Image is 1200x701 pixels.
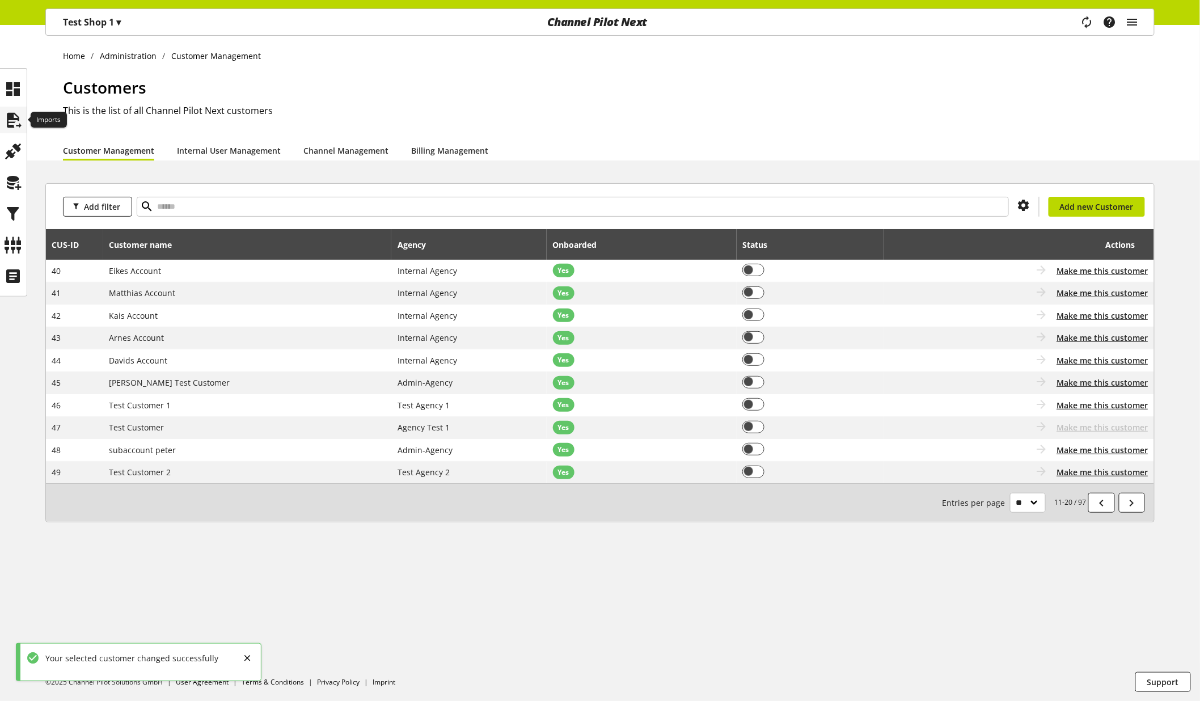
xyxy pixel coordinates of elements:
span: 40 [52,265,61,276]
button: Make me this customer [1057,332,1148,344]
button: Support [1135,672,1191,692]
span: 47 [52,422,61,433]
button: Make me this customer [1057,287,1148,299]
span: Eikes Account [109,265,162,276]
span: Admin-Agency [398,377,453,388]
span: Yes [558,355,569,365]
span: Internal Agency [398,310,457,321]
span: Add filter [84,201,120,213]
span: Yes [558,333,569,343]
a: Customer Management [63,145,154,157]
span: Support [1147,676,1179,688]
span: Admin-Agency [398,445,453,455]
div: Your selected customer changed successfully [40,652,218,664]
span: Test Agency 2 [398,467,450,478]
span: Yes [558,378,569,388]
span: 48 [52,445,61,455]
a: Imprint [373,677,395,687]
a: Privacy Policy [317,677,360,687]
a: User Agreement [176,677,229,687]
button: Add filter [63,197,132,217]
span: Internal Agency [398,355,457,366]
span: 44 [52,355,61,366]
span: Entries per page [943,497,1010,509]
div: Actions [890,233,1135,256]
a: Billing Management [411,145,488,157]
span: ▾ [116,16,121,28]
span: Yes [558,288,569,298]
div: Onboarded [553,239,609,251]
span: subaccount peter [109,445,176,455]
span: Test Agency 1 [398,400,450,411]
span: Internal Agency [398,288,457,298]
span: [PERSON_NAME] Test Customer [109,377,230,388]
button: Make me this customer [1057,444,1148,456]
span: Test Customer 2 [109,467,171,478]
span: Internal Agency [398,332,457,343]
button: Make me this customer [1057,377,1148,388]
div: Status [742,239,779,251]
span: Davids Account [109,355,168,366]
button: Make me this customer [1057,399,1148,411]
button: Make me this customer [1057,354,1148,366]
nav: main navigation [45,9,1155,36]
a: Internal User Management [177,145,281,157]
span: Yes [558,423,569,433]
button: Make me this customer [1057,310,1148,322]
span: Yes [558,467,569,478]
a: Terms & Conditions [242,677,304,687]
span: Arnes Account [109,332,164,343]
span: Yes [558,445,569,455]
div: Agency [398,239,437,251]
a: Home [63,50,91,62]
div: Imports [31,112,67,128]
span: 43 [52,332,61,343]
span: Add new Customer [1060,201,1134,213]
button: Make me this customer [1057,265,1148,277]
span: 45 [52,377,61,388]
span: 41 [52,288,61,298]
small: 11-20 / 97 [943,493,1087,513]
span: Yes [558,310,569,320]
span: Test Customer 1 [109,400,171,411]
span: Make me this customer [1057,421,1148,433]
a: Add new Customer [1049,197,1145,217]
span: 46 [52,400,61,411]
span: Internal Agency [398,265,457,276]
div: CUS-⁠ID [52,239,91,251]
div: Customer name [109,239,184,251]
span: Matthias Account [109,288,176,298]
a: Administration [94,50,163,62]
a: Channel Management [303,145,388,157]
button: Make me this customer [1057,466,1148,478]
span: Yes [558,265,569,276]
li: ©2025 Channel Pilot Solutions GmbH [45,677,176,687]
span: 42 [52,310,61,321]
span: 49 [52,467,61,478]
span: Yes [558,400,569,410]
p: Test Shop 1 [63,15,121,29]
span: Agency Test 1 [398,422,450,433]
span: Customers [63,77,146,98]
h2: This is the list of all Channel Pilot Next customers [63,104,1155,117]
span: Test Customer [109,422,164,433]
span: Kais Account [109,310,158,321]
